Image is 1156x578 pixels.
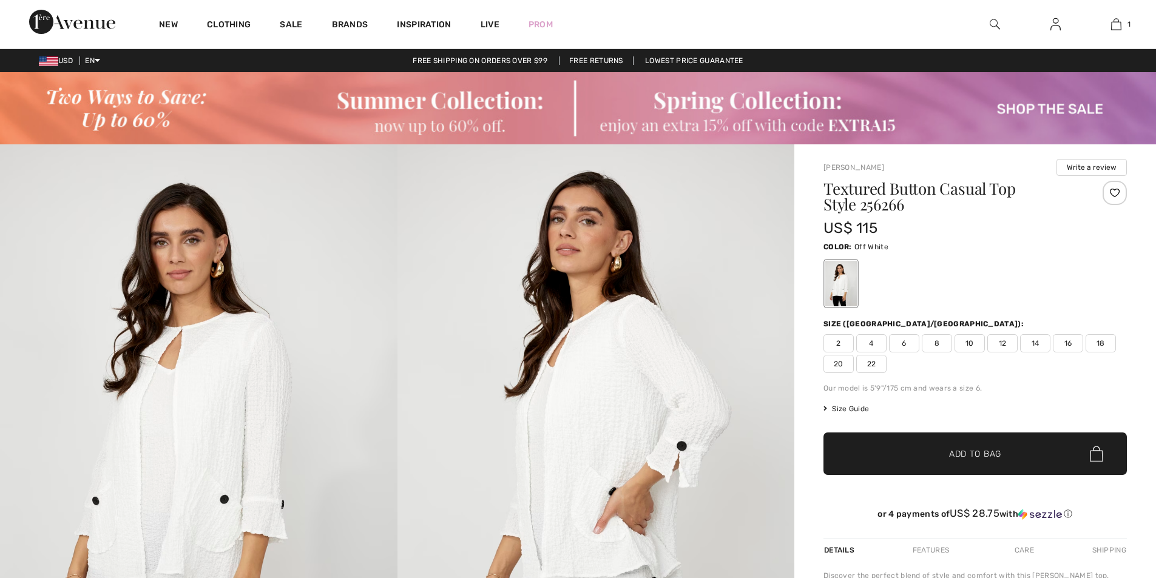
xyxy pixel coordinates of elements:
[332,19,368,32] a: Brands
[889,334,919,352] span: 6
[823,163,884,172] a: [PERSON_NAME]
[1053,334,1083,352] span: 16
[635,56,753,65] a: Lowest Price Guarantee
[159,19,178,32] a: New
[39,56,58,66] img: US Dollar
[1018,509,1062,520] img: Sezzle
[481,18,499,31] a: Live
[823,318,1026,329] div: Size ([GEOGRAPHIC_DATA]/[GEOGRAPHIC_DATA]):
[823,383,1127,394] div: Our model is 5'9"/175 cm and wears a size 6.
[1090,446,1103,462] img: Bag.svg
[823,355,854,373] span: 20
[922,334,952,352] span: 8
[823,508,1127,524] div: or 4 payments ofUS$ 28.75withSezzle Click to learn more about Sezzle
[29,10,115,34] img: 1ère Avenue
[950,507,999,519] span: US$ 28.75
[823,334,854,352] span: 2
[1079,487,1144,517] iframe: Opens a widget where you can chat to one of our agents
[1086,334,1116,352] span: 18
[987,334,1018,352] span: 12
[856,334,887,352] span: 4
[823,243,852,251] span: Color:
[955,334,985,352] span: 10
[823,181,1077,212] h1: Textured Button Casual Top Style 256266
[902,539,959,561] div: Features
[1111,17,1121,32] img: My Bag
[85,56,100,65] span: EN
[823,508,1127,520] div: or 4 payments of with
[1004,539,1044,561] div: Care
[854,243,888,251] span: Off White
[39,56,78,65] span: USD
[403,56,557,65] a: Free shipping on orders over $99
[823,403,869,414] span: Size Guide
[397,19,451,32] span: Inspiration
[1127,19,1131,30] span: 1
[823,432,1127,475] button: Add to Bag
[1056,159,1127,176] button: Write a review
[1086,17,1146,32] a: 1
[280,19,302,32] a: Sale
[1041,17,1070,32] a: Sign In
[825,261,857,306] div: Off White
[559,56,634,65] a: Free Returns
[1050,17,1061,32] img: My Info
[207,19,251,32] a: Clothing
[529,18,553,31] a: Prom
[990,17,1000,32] img: search the website
[823,539,857,561] div: Details
[1089,539,1127,561] div: Shipping
[1020,334,1050,352] span: 14
[949,448,1001,460] span: Add to Bag
[856,355,887,373] span: 22
[823,220,877,237] span: US$ 115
